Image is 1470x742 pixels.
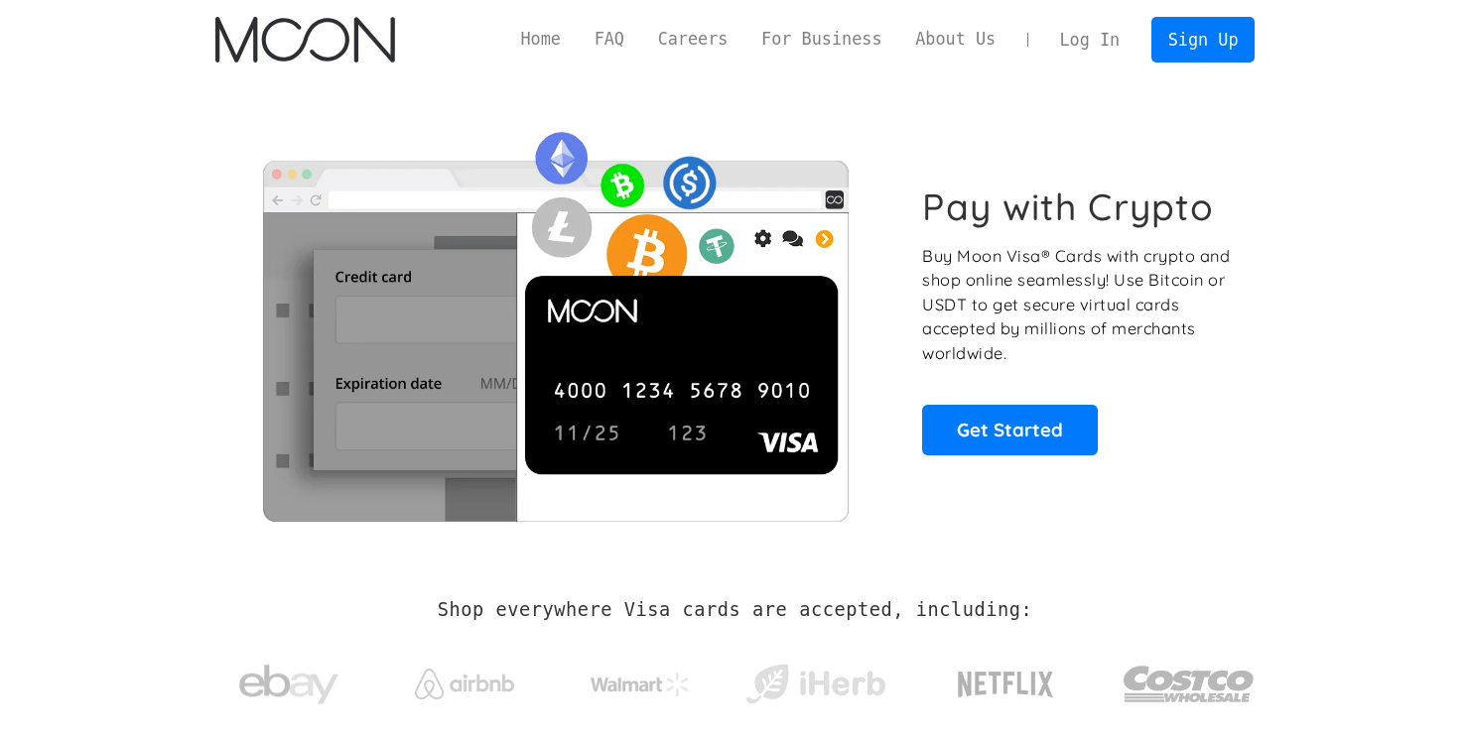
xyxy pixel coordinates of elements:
img: Costco [1123,647,1256,721]
a: About Us [898,27,1012,52]
a: Get Started [922,405,1098,454]
img: Walmart [591,673,690,696]
a: iHerb [741,639,889,720]
a: ebay [215,634,363,726]
a: Airbnb [390,649,538,709]
img: Airbnb [415,669,514,699]
a: Walmart [566,653,714,706]
a: home [215,17,395,62]
img: ebay [239,654,338,716]
a: Netflix [917,640,1095,719]
a: Home [504,27,578,52]
img: Moon Logo [215,17,395,62]
a: Sign Up [1151,17,1255,62]
img: iHerb [741,659,889,710]
a: Log In [1043,18,1136,62]
h1: Pay with Crypto [922,185,1214,229]
img: Moon Cards let you spend your crypto anywhere Visa is accepted. [215,118,895,521]
a: For Business [744,27,898,52]
img: Netflix [956,660,1055,709]
a: Careers [641,27,744,52]
a: FAQ [578,27,641,52]
a: Costco [1123,627,1256,731]
p: Buy Moon Visa® Cards with crypto and shop online seamlessly! Use Bitcoin or USDT to get secure vi... [922,244,1233,366]
h2: Shop everywhere Visa cards are accepted, including: [438,599,1032,621]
